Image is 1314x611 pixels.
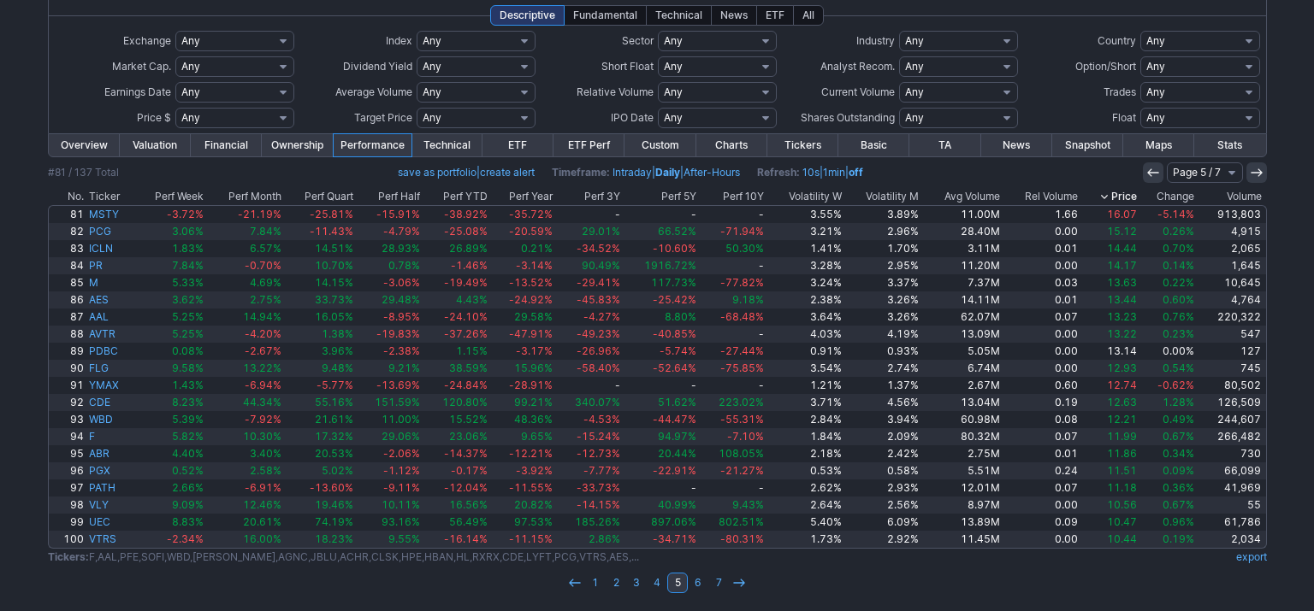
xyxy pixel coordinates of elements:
[844,206,922,223] a: 3.89%
[509,327,553,340] span: -47.91%
[206,206,284,223] a: -21.19%
[490,274,555,291] a: -13.52%
[555,257,623,274] a: 90.49%
[134,223,206,240] a: 3.06%
[315,242,353,255] span: 14.51%
[284,206,356,223] a: -25.81%
[1163,225,1194,238] span: 0.26%
[766,223,844,240] a: 3.21%
[86,274,134,291] a: M
[490,326,555,343] a: -47.91%
[1194,134,1265,156] a: Stats
[490,360,555,377] a: 15.96%
[315,293,353,306] span: 33.73%
[310,225,353,238] span: -11.43%
[423,308,490,326] a: -24.10%
[482,134,553,156] a: ETF
[284,308,356,326] a: 16.05%
[284,326,356,343] a: 1.38%
[322,327,353,340] span: 1.38%
[844,223,922,240] a: 2.96%
[823,166,845,179] a: 1min
[172,293,204,306] span: 3.62%
[134,257,206,274] a: 7.84%
[582,259,620,272] span: 90.49%
[1139,291,1197,308] a: 0.60%
[699,257,766,274] a: -
[1003,223,1080,240] a: 0.00
[699,308,766,326] a: -68.48%
[514,310,553,323] span: 29.58%
[844,240,922,257] a: 1.70%
[191,134,262,156] a: Financial
[206,343,284,360] a: -2.67%
[284,360,356,377] a: 9.48%
[1197,291,1266,308] a: 4,764
[660,344,696,357] span: -5.74%
[555,206,623,223] a: -
[1139,343,1197,360] a: 0.00%
[245,327,281,340] span: -4.20%
[623,274,699,291] a: 117.73%
[613,166,652,179] a: Intraday
[49,343,86,360] a: 89
[1139,308,1197,326] a: 0.76%
[1197,206,1266,223] a: 913,803
[623,206,699,223] a: -
[699,240,766,257] a: 50.30%
[172,259,204,272] span: 7.84%
[49,326,86,343] a: 88
[388,259,420,272] span: 0.78%
[134,343,206,360] a: 0.08%
[577,293,620,306] span: -45.83%
[699,274,766,291] a: -77.82%
[699,223,766,240] a: -71.94%
[921,206,1003,223] a: 11.00M
[284,343,356,360] a: 3.96%
[844,308,922,326] a: 3.26%
[1080,343,1139,360] a: 13.14
[490,223,555,240] a: -20.59%
[1139,240,1197,257] a: 0.70%
[1197,240,1266,257] a: 2,065
[844,326,922,343] a: 4.19%
[172,276,204,289] span: 5.33%
[1197,257,1266,274] a: 1,645
[356,206,423,223] a: -15.91%
[684,166,740,179] a: After-Hours
[909,134,980,156] a: TA
[1197,223,1266,240] a: 4,915
[1139,326,1197,343] a: 0.23%
[49,291,86,308] a: 86
[315,259,353,272] span: 10.70%
[449,242,488,255] span: 26.89%
[490,308,555,326] a: 29.58%
[1080,308,1139,326] a: 13.23
[766,257,844,274] a: 3.28%
[644,259,696,272] span: 1916.72%
[921,308,1003,326] a: 62.07M
[623,223,699,240] a: 66.52%
[315,276,353,289] span: 14.15%
[756,5,794,26] div: ETF
[383,344,420,357] span: -2.38%
[1003,240,1080,257] a: 0.01
[206,274,284,291] a: 4.69%
[696,134,767,156] a: Charts
[720,276,764,289] span: -77.82%
[423,240,490,257] a: 26.89%
[555,343,623,360] a: -26.96%
[653,327,696,340] span: -40.85%
[921,257,1003,274] a: 11.20M
[456,293,488,306] span: 4.43%
[49,223,86,240] a: 82
[250,225,281,238] span: 7.84%
[86,206,134,223] a: MSTY
[766,291,844,308] a: 2.38%
[1107,208,1137,220] span: 16.07
[1080,257,1139,274] a: 14.17
[356,257,423,274] a: 0.78%
[766,326,844,343] a: 4.03%
[86,360,134,377] a: FLG
[134,206,206,223] a: -3.72%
